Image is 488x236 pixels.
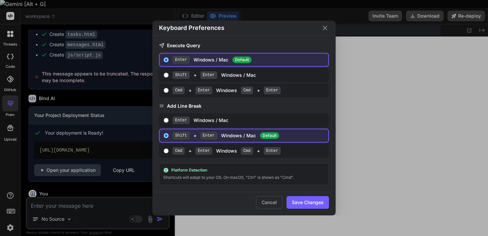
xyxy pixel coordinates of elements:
div: Shortcuts will adapt to your OS. On macOS, "Ctrl" is shown as "Cmd". [163,174,324,181]
h3: Execute Query [159,42,329,49]
input: Shift+EnterWindows / MacDefault [164,133,169,138]
span: Enter [201,71,217,79]
div: + Windows + [173,87,325,94]
input: Cmd+Enter Windows Cmd+Enter [164,148,169,154]
h3: Add Line Break [159,103,329,109]
span: Shift [173,71,189,79]
span: Default [260,132,279,139]
input: Shift+EnterWindows / Mac [164,72,169,78]
button: Close [321,24,329,32]
span: Cmd [241,87,253,94]
span: Enter [173,117,189,124]
span: Shift [173,132,189,139]
span: Default [232,57,252,63]
span: Cmd [241,147,253,155]
span: Enter [201,132,217,139]
div: + Windows + [173,147,325,155]
span: Enter [196,147,212,155]
input: Cmd+Enter Windows Cmd+Enter [164,88,169,93]
input: EnterWindows / Mac Default [164,57,169,62]
span: Enter [173,56,189,63]
span: Enter [196,87,212,94]
input: EnterWindows / Mac [164,118,169,123]
div: + Windows / Mac [173,132,325,139]
span: Enter [264,87,281,94]
div: Platform Detection [163,168,324,173]
div: Windows / Mac [173,56,325,63]
h2: Keyboard Preferences [159,23,224,33]
div: Windows / Mac [173,117,325,124]
button: Save Changes [286,196,329,209]
div: + Windows / Mac [173,71,325,79]
span: Enter [264,147,281,155]
button: Cancel [256,196,283,209]
span: Cmd [173,147,185,155]
span: Cmd [173,87,185,94]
